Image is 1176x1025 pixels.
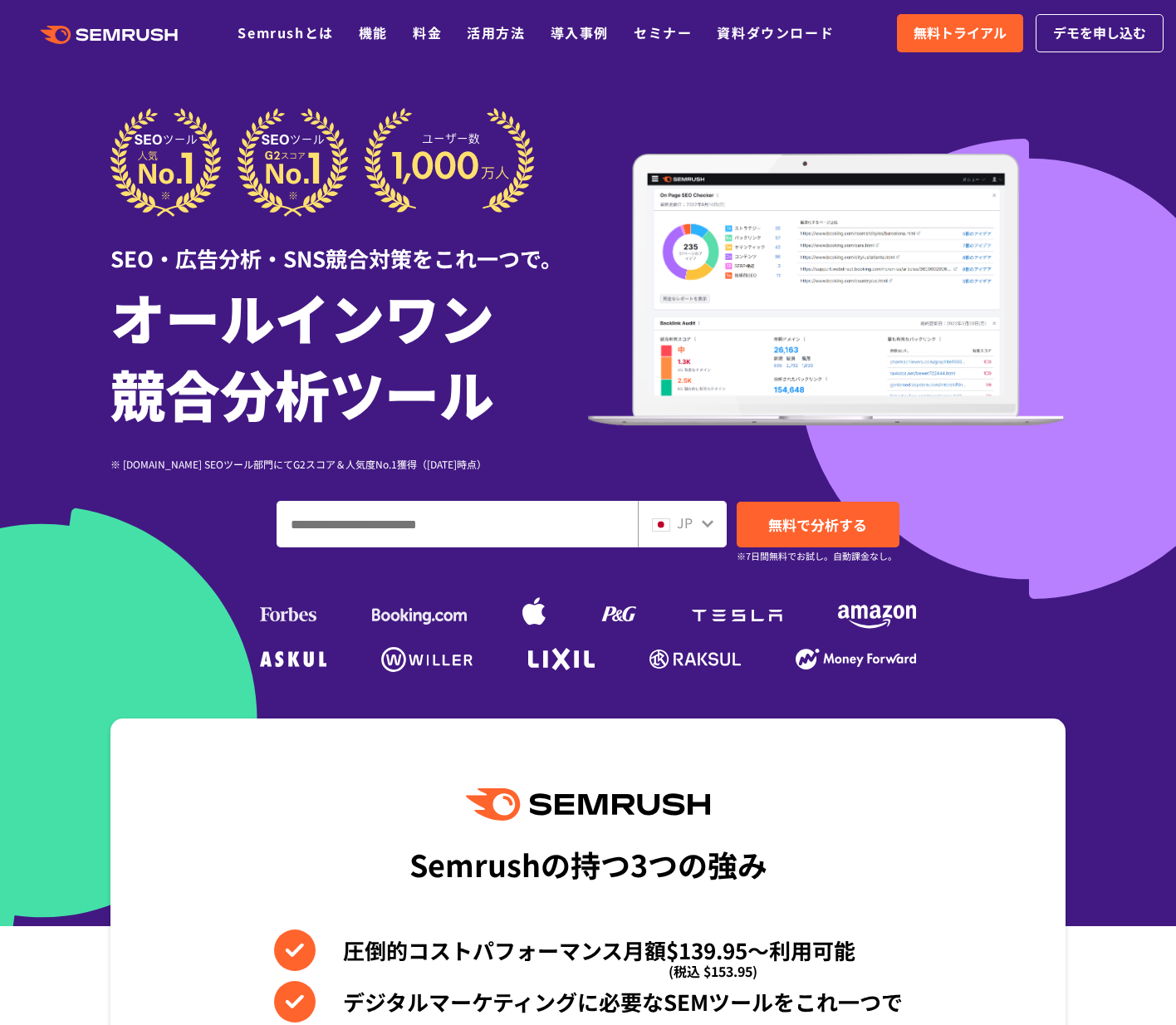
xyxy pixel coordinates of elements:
[914,22,1007,44] span: 無料トライアル
[634,22,692,42] a: セミナー
[737,502,899,547] a: 無料で分析する
[669,950,757,992] span: (税込 $153.95)
[1053,22,1146,44] span: デモを申し込む
[413,22,442,42] a: 料金
[277,502,637,547] input: ドメイン、キーワードまたはURLを入力してください
[466,788,710,821] img: Semrush
[110,217,588,274] div: SEO・広告分析・SNS競合対策をこれ一つで。
[768,514,867,535] span: 無料で分析する
[110,278,588,431] h1: オールインワン 競合分析ツール
[1036,14,1164,52] a: デモを申し込む
[737,548,897,564] small: ※7日間無料でお試し。自動課金なし。
[110,456,588,472] div: ※ [DOMAIN_NAME] SEOツール部門にてG2スコア＆人気度No.1獲得（[DATE]時点）
[238,22,333,42] a: Semrushとは
[274,981,903,1023] li: デジタルマーケティングに必要なSEMツールをこれ一つで
[359,22,388,42] a: 機能
[409,833,767,895] div: Semrushの持つ3つの強み
[677,512,693,532] span: JP
[551,22,609,42] a: 導入事例
[467,22,525,42] a: 活用方法
[897,14,1023,52] a: 無料トライアル
[717,22,834,42] a: 資料ダウンロード
[274,929,903,971] li: 圧倒的コストパフォーマンス月額$139.95〜利用可能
